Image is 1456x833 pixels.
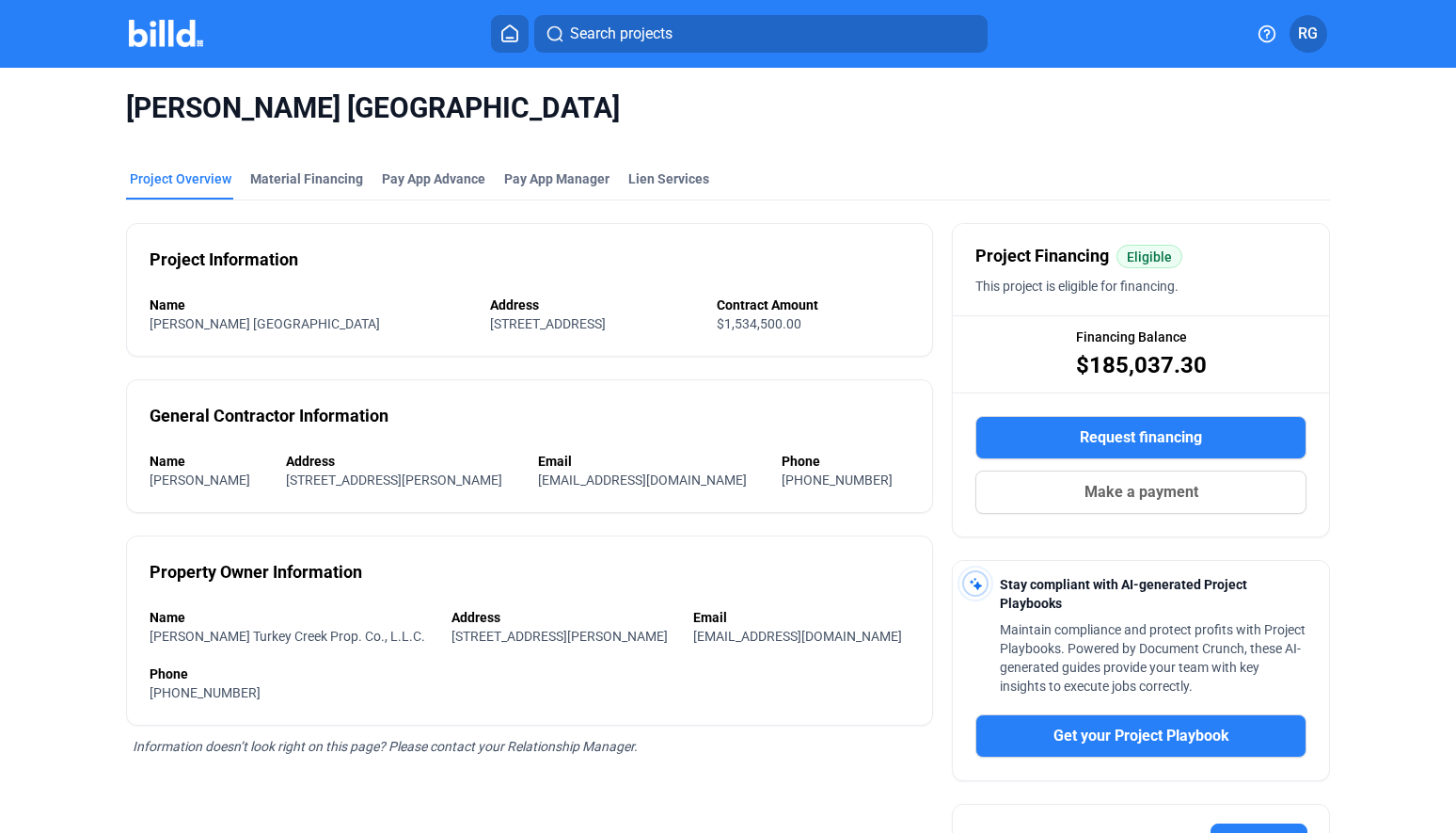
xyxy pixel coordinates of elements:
div: Lien Services [628,169,709,188]
span: [PERSON_NAME] [GEOGRAPHIC_DATA] [126,90,1330,126]
span: $1,534,500.00 [717,316,801,331]
span: Pay App Manager [504,169,609,188]
span: Make a payment [1084,481,1198,504]
div: Material Financing [250,169,363,188]
div: Email [538,452,764,471]
span: [STREET_ADDRESS][PERSON_NAME] [286,473,502,488]
div: General Contractor Information [150,403,388,429]
div: Pay App Advance [382,169,485,188]
div: Phone [782,452,910,471]
span: [EMAIL_ADDRESS][DOMAIN_NAME] [538,473,747,488]
span: [PHONE_NUMBER] [150,685,261,700]
div: Name [150,296,471,314]
mat-chip: Eligible [1116,245,1182,268]
span: RG [1298,23,1318,45]
span: [STREET_ADDRESS][PERSON_NAME] [451,629,668,644]
div: Phone [150,665,910,683]
div: Name [150,608,433,627]
img: Billd Company Logo [129,20,203,47]
span: Maintain compliance and protect profits with Project Playbooks. Powered by Document Crunch, these... [1000,622,1306,694]
div: Contract Amount [717,296,910,314]
span: $185,037.30 [1076,350,1207,380]
span: Request financing [1080,426,1202,449]
span: Get your Project Playbook [1053,725,1229,747]
div: Email [693,608,910,627]
span: Information doesn’t look right on this page? Please contact your Relationship Manager. [133,739,638,754]
span: [STREET_ADDRESS] [490,316,606,331]
div: Address [286,452,519,471]
span: This project is eligible for financing. [975,279,1179,294]
div: Name [150,452,267,471]
div: Address [490,296,697,314]
span: Financing Balance [1076,328,1187,346]
span: Stay compliant with AI-generated Project Playbooks [1000,577,1247,611]
span: Project Financing [975,243,1109,269]
span: [EMAIL_ADDRESS][DOMAIN_NAME] [693,629,902,644]
span: Search projects [570,23,673,45]
div: Address [451,608,675,627]
span: [PERSON_NAME] [150,473,250,488]
div: Property Owner Information [150,559,362,585]
span: [PERSON_NAME] Turkey Creek Prop. Co., L.L.C. [150,629,425,644]
div: Project Overview [130,169,231,188]
span: [PERSON_NAME] [GEOGRAPHIC_DATA] [150,316,380,331]
div: Project Information [150,247,298,273]
span: [PHONE_NUMBER] [782,473,893,488]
